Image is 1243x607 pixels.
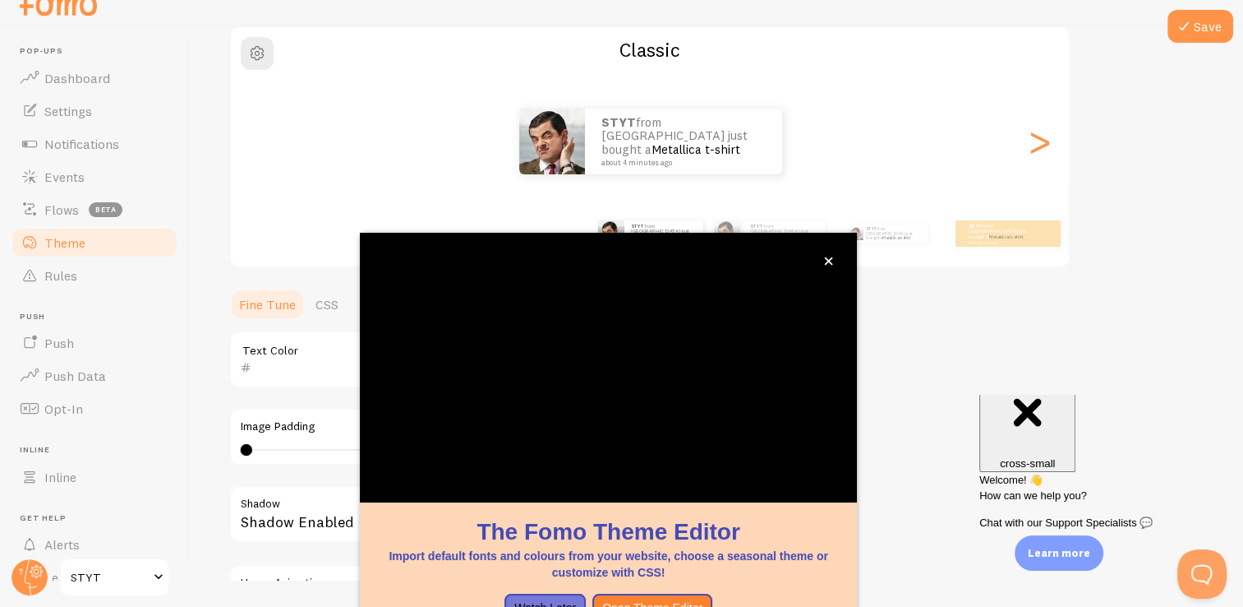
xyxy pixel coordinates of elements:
[44,401,83,417] span: Opt-In
[10,160,179,193] a: Events
[750,223,764,229] strong: STYT
[380,516,837,548] h1: The Fomo Theme Editor
[969,223,1034,243] p: from [GEOGRAPHIC_DATA] just bought a
[1177,549,1227,599] iframe: Help Scout Beacon - Open
[44,469,76,485] span: Inline
[306,288,348,321] a: CSS
[229,288,306,321] a: Fine Tune
[1167,10,1233,43] button: Save
[601,114,636,130] strong: STYT
[971,395,1236,549] iframe: Help Scout Beacon - Messages and Notifications
[44,169,85,185] span: Events
[44,202,79,218] span: Flows
[44,136,119,152] span: Notifications
[519,109,585,174] img: Fomo
[10,528,179,561] a: Alerts
[969,223,983,229] strong: STYT
[866,225,921,243] p: from [GEOGRAPHIC_DATA] just bought a
[59,558,170,597] a: STYT
[631,223,697,243] p: from [GEOGRAPHIC_DATA] just bought a
[20,46,179,57] span: Pop-ups
[598,220,624,247] img: Fomo
[1028,545,1090,561] p: Learn more
[44,368,106,384] span: Push Data
[866,226,877,231] strong: STYT
[44,70,110,86] span: Dashboard
[44,267,77,284] span: Rules
[750,223,819,243] p: from [GEOGRAPHIC_DATA] just bought a
[10,226,179,259] a: Theme
[241,419,711,434] label: Image Padding
[601,159,761,167] small: about 4 minutes ago
[10,193,179,226] a: Flows beta
[1015,535,1103,571] div: Learn more
[820,253,837,270] button: close,
[714,220,740,247] img: Fomo
[10,259,179,292] a: Rules
[988,234,1024,240] a: Metallica t-shirt
[20,445,179,456] span: Inline
[882,235,910,240] a: Metallica t-shirt
[10,359,179,392] a: Push Data
[71,568,149,587] span: STYT
[10,95,179,127] a: Settings
[44,536,80,553] span: Alerts
[231,37,1069,63] h2: Classic
[44,335,74,351] span: Push
[969,240,1033,243] small: about 4 minutes ago
[1029,82,1049,201] div: Next slide
[849,227,863,240] img: Fomo
[601,116,766,167] p: from [GEOGRAPHIC_DATA] just bought a
[229,485,722,545] div: Shadow Enabled
[20,312,179,322] span: Push
[10,392,179,425] a: Opt-In
[10,62,179,95] a: Dashboard
[651,141,740,157] a: Metallica t-shirt
[10,327,179,359] a: Push
[631,223,645,229] strong: STYT
[89,202,122,217] span: beta
[10,127,179,160] a: Notifications
[380,548,837,581] p: Import default fonts and colours from your website, choose a seasonal theme or customize with CSS!
[44,103,92,119] span: Settings
[44,234,85,251] span: Theme
[20,513,179,524] span: Get Help
[10,461,179,493] a: Inline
